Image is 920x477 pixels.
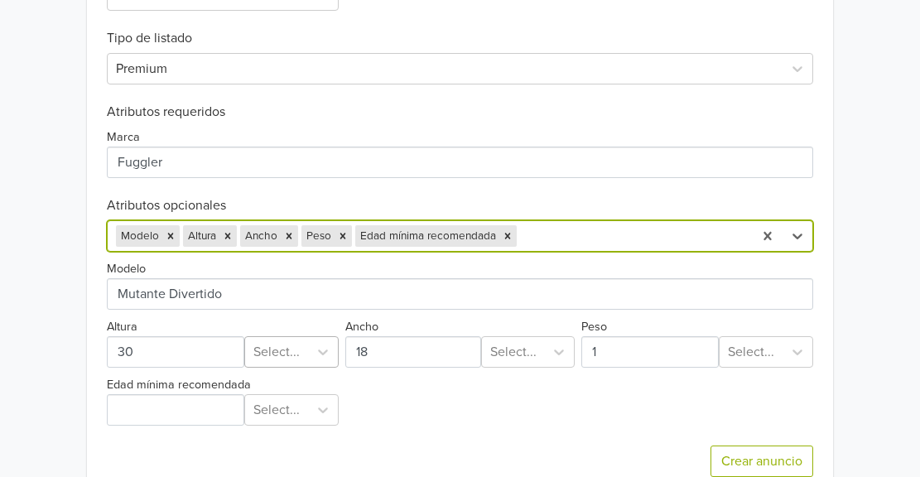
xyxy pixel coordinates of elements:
[710,446,813,477] button: Crear anuncio
[355,225,499,247] div: Edad mínima recomendada
[280,225,298,247] div: Remove Ancho
[334,225,352,247] div: Remove Peso
[183,225,219,247] div: Altura
[107,11,813,46] h6: Tipo de listado
[301,225,334,247] div: Peso
[116,225,161,247] div: Modelo
[219,225,237,247] div: Remove Altura
[161,225,180,247] div: Remove Modelo
[107,104,813,120] h6: Atributos requeridos
[107,376,251,394] label: Edad mínima recomendada
[345,318,378,336] label: Ancho
[581,318,607,336] label: Peso
[107,260,146,278] label: Modelo
[107,198,813,214] h6: Atributos opcionales
[499,225,517,247] div: Remove Edad mínima recomendada
[107,128,140,147] label: Marca
[107,318,137,336] label: Altura
[240,225,280,247] div: Ancho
